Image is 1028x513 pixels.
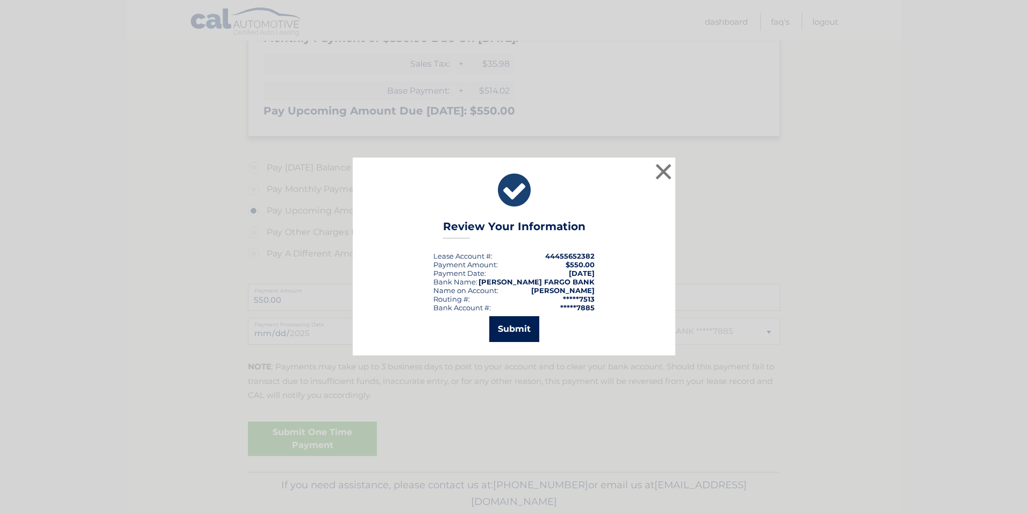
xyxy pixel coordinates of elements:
[433,277,477,286] div: Bank Name:
[433,260,498,269] div: Payment Amount:
[433,252,492,260] div: Lease Account #:
[566,260,595,269] span: $550.00
[489,316,539,342] button: Submit
[479,277,595,286] strong: [PERSON_NAME] FARGO BANK
[433,295,470,303] div: Routing #:
[433,286,498,295] div: Name on Account:
[433,303,491,312] div: Bank Account #:
[443,220,586,239] h3: Review Your Information
[569,269,595,277] span: [DATE]
[433,269,484,277] span: Payment Date
[433,269,486,277] div: :
[531,286,595,295] strong: [PERSON_NAME]
[653,161,674,182] button: ×
[545,252,595,260] strong: 44455652382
